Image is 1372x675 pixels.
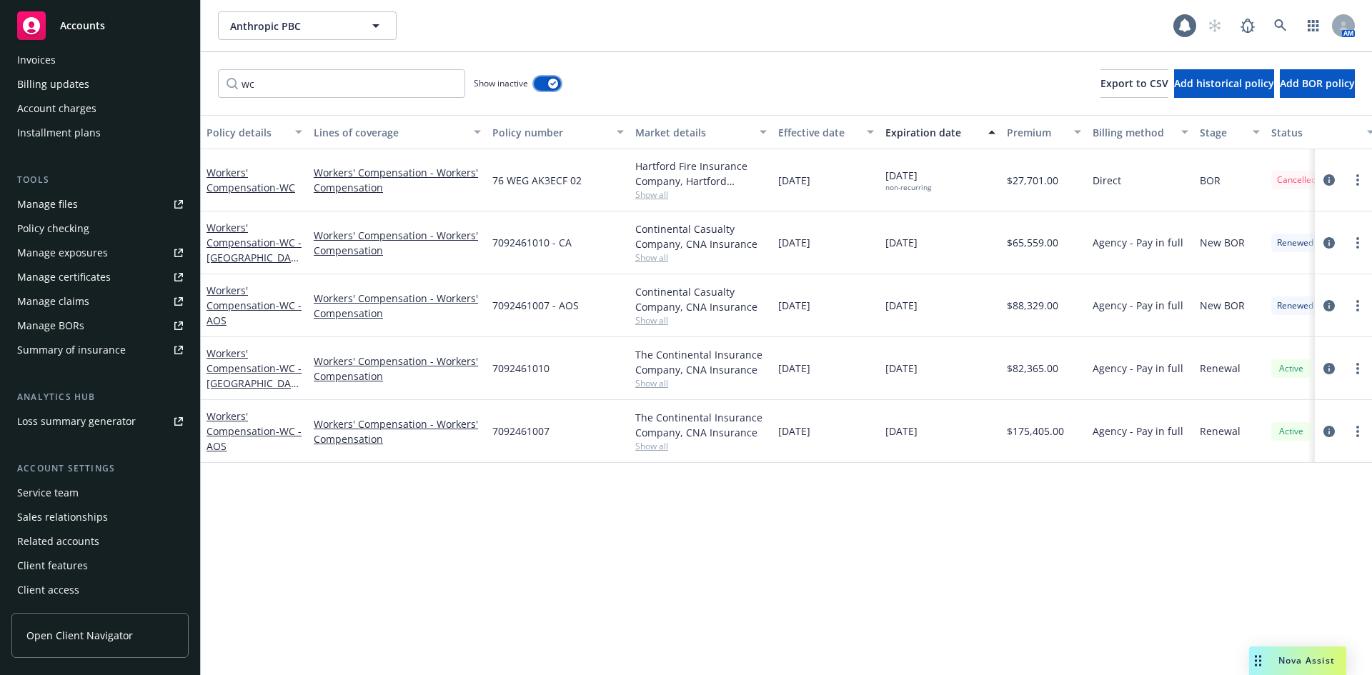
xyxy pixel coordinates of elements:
[1174,76,1274,90] span: Add historical policy
[1100,69,1168,98] button: Export to CSV
[1194,115,1266,149] button: Stage
[17,121,101,144] div: Installment plans
[207,125,287,140] div: Policy details
[1200,235,1245,250] span: New BOR
[1093,173,1121,188] span: Direct
[885,424,918,439] span: [DATE]
[635,284,767,314] div: Continental Casualty Company, CNA Insurance
[635,189,767,201] span: Show all
[60,20,105,31] span: Accounts
[1174,69,1274,98] button: Add historical policy
[778,298,810,313] span: [DATE]
[1299,11,1328,40] a: Switch app
[885,361,918,376] span: [DATE]
[1271,125,1358,140] div: Status
[1249,646,1346,675] button: Nova Assist
[11,241,189,264] a: Manage exposures
[308,115,487,149] button: Lines of coverage
[11,554,189,577] a: Client features
[885,125,980,140] div: Expiration date
[635,221,767,251] div: Continental Casualty Company, CNA Insurance
[11,339,189,361] a: Summary of insurance
[1349,423,1366,440] a: more
[772,115,880,149] button: Effective date
[17,193,78,216] div: Manage files
[218,11,397,40] button: Anthropic PBC
[778,235,810,250] span: [DATE]
[492,125,608,140] div: Policy number
[778,173,810,188] span: [DATE]
[1321,297,1338,314] a: circleInformation
[1093,125,1173,140] div: Billing method
[1277,174,1316,186] span: Cancelled
[1277,236,1313,249] span: Renewed
[880,115,1001,149] button: Expiration date
[17,73,89,96] div: Billing updates
[635,251,767,264] span: Show all
[1280,76,1355,90] span: Add BOR policy
[1321,234,1338,251] a: circleInformation
[11,506,189,529] a: Sales relationships
[1280,69,1355,98] button: Add BOR policy
[1200,11,1229,40] a: Start snowing
[17,481,79,504] div: Service team
[885,235,918,250] span: [DATE]
[11,173,189,187] div: Tools
[492,424,550,439] span: 7092461007
[1200,173,1221,188] span: BOR
[1007,235,1058,250] span: $65,559.00
[1200,298,1245,313] span: New BOR
[778,424,810,439] span: [DATE]
[1277,362,1306,375] span: Active
[1349,360,1366,377] a: more
[1007,125,1065,140] div: Premium
[11,49,189,71] a: Invoices
[17,97,96,120] div: Account charges
[1321,171,1338,189] a: circleInformation
[17,266,111,289] div: Manage certificates
[314,125,465,140] div: Lines of coverage
[11,97,189,120] a: Account charges
[635,125,751,140] div: Market details
[11,461,189,476] div: Account settings
[17,314,84,337] div: Manage BORs
[778,361,810,376] span: [DATE]
[1093,361,1183,376] span: Agency - Pay in full
[885,183,931,192] div: non-recurring
[11,579,189,601] a: Client access
[1277,425,1306,438] span: Active
[1200,361,1241,376] span: Renewal
[885,168,931,192] span: [DATE]
[11,481,189,504] a: Service team
[17,410,136,433] div: Loss summary generator
[635,159,767,189] div: Hartford Fire Insurance Company, Hartford Insurance Group
[201,115,308,149] button: Policy details
[778,125,858,140] div: Effective date
[11,410,189,433] a: Loss summary generator
[1007,173,1058,188] span: $27,701.00
[314,416,481,446] a: Workers' Compensation - Workers' Compensation
[11,217,189,240] a: Policy checking
[492,235,572,250] span: 7092461010 - CA
[11,314,189,337] a: Manage BORs
[17,217,89,240] div: Policy checking
[1249,646,1267,675] div: Drag to move
[230,19,354,34] span: Anthropic PBC
[1321,423,1338,440] a: circleInformation
[1266,11,1295,40] a: Search
[17,339,126,361] div: Summary of insurance
[26,628,133,643] span: Open Client Navigator
[1321,360,1338,377] a: circleInformation
[17,530,99,553] div: Related accounts
[314,228,481,258] a: Workers' Compensation - Workers' Compensation
[1233,11,1262,40] a: Report a Bug
[1001,115,1087,149] button: Premium
[17,49,56,71] div: Invoices
[11,73,189,96] a: Billing updates
[1087,115,1194,149] button: Billing method
[11,121,189,144] a: Installment plans
[17,506,108,529] div: Sales relationships
[314,291,481,321] a: Workers' Compensation - Workers' Compensation
[17,290,89,313] div: Manage claims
